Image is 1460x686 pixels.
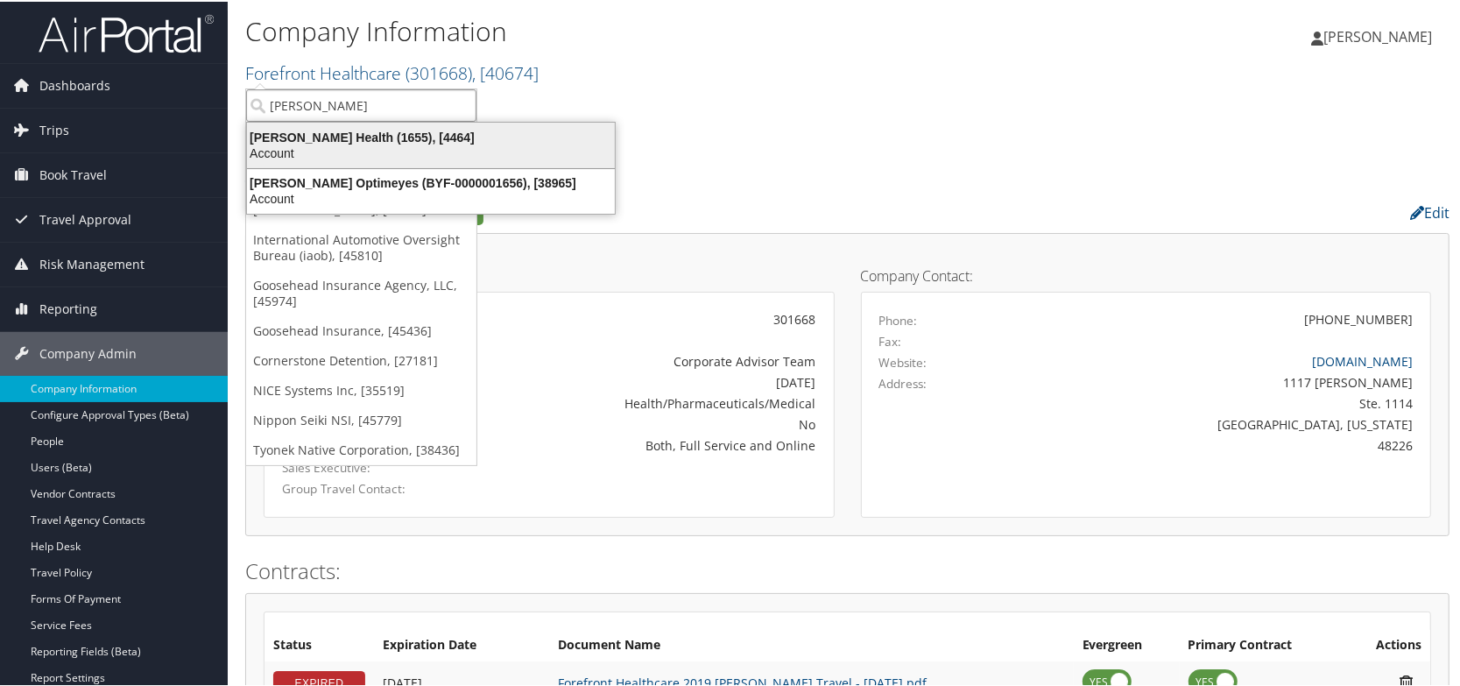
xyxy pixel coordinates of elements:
div: 48226 [1019,435,1413,453]
a: Cornerstone Detention, [27181] [246,344,476,374]
div: Corporate Advisor Team [469,350,815,369]
h2: Contracts: [245,555,1449,584]
div: Account [236,144,625,159]
span: Company Admin [39,330,137,374]
span: , [ 40674 ] [472,60,539,83]
a: Edit [1410,202,1449,221]
div: [PHONE_NUMBER] [1304,308,1413,327]
span: Travel Approval [39,196,131,240]
span: Book Travel [39,152,107,195]
th: Status [264,628,374,660]
a: International Automotive Oversight Bureau (iaob), [45810] [246,223,476,269]
div: Both, Full Service and Online [469,435,815,453]
div: 301668 [469,308,815,327]
h4: Company Contact: [861,267,1432,281]
label: Website: [879,352,927,370]
div: 1117 [PERSON_NAME] [1019,371,1413,390]
a: [DOMAIN_NAME] [1312,351,1413,368]
label: Group Travel Contact: [282,478,442,496]
div: [PERSON_NAME] Health (1655), [4464] [236,128,625,144]
th: Expiration Date [374,628,549,660]
div: [PERSON_NAME] Optimeyes (BYF-0000001656), [38965] [236,173,625,189]
input: Search Accounts [246,88,476,120]
label: Fax: [879,331,902,349]
h2: Company Profile: [245,195,1040,225]
a: Goosehead Insurance Agency, LLC, [45974] [246,269,476,315]
label: Sales Executive: [282,457,442,475]
div: Health/Pharmaceuticals/Medical [469,393,815,411]
span: Dashboards [39,62,110,106]
span: ( 301668 ) [406,60,472,83]
th: Document Name [549,628,1074,660]
div: Account [236,189,625,205]
span: [PERSON_NAME] [1323,25,1432,45]
a: [PERSON_NAME] [1311,9,1449,61]
span: Trips [39,107,69,151]
h4: Account Details: [264,267,835,281]
div: [DATE] [469,371,815,390]
a: Tyonek Native Corporation, [38436] [246,434,476,463]
img: airportal-logo.png [39,11,214,53]
h1: Company Information [245,11,1048,48]
span: Reporting [39,286,97,329]
a: Nippon Seiki NSI, [45779] [246,404,476,434]
div: Ste. 1114 [1019,393,1413,411]
label: Address: [879,373,927,391]
div: [GEOGRAPHIC_DATA], [US_STATE] [1019,414,1413,432]
a: Goosehead Insurance, [45436] [246,315,476,344]
label: Phone: [879,310,918,328]
th: Evergreen [1074,628,1180,660]
a: Forefront Healthcare [245,60,539,83]
div: No [469,414,815,432]
th: Actions [1344,628,1430,660]
a: NICE Systems Inc, [35519] [246,374,476,404]
span: Risk Management [39,241,145,285]
th: Primary Contract [1180,628,1345,660]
